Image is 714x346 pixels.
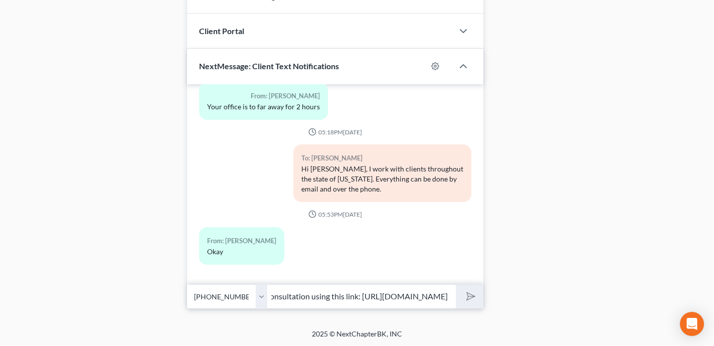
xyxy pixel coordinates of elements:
[680,312,704,336] div: Open Intercom Messenger
[267,284,456,309] input: Say something...
[207,247,276,257] div: Okay
[199,210,471,219] div: 05:53PM[DATE]
[207,102,320,112] div: Your office is to far away for 2 hours
[199,128,471,136] div: 05:18PM[DATE]
[301,152,463,164] div: To: [PERSON_NAME]
[199,61,339,71] span: NextMessage: Client Text Notifications
[207,235,276,247] div: From: [PERSON_NAME]
[301,164,463,194] div: Hi [PERSON_NAME], I work with clients throughout the state of [US_STATE]. Everything can be done ...
[199,26,244,36] span: Client Portal
[207,90,320,102] div: From: [PERSON_NAME]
